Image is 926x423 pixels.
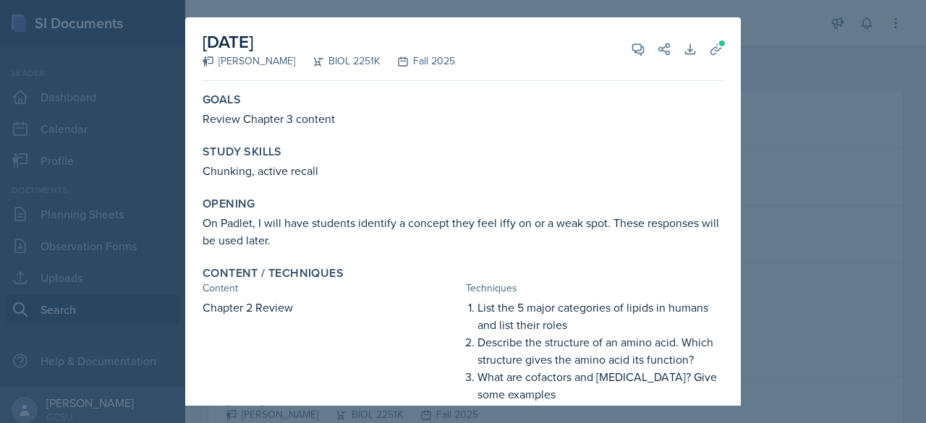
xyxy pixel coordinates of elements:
[203,29,455,55] h2: [DATE]
[203,162,723,179] p: Chunking, active recall
[203,214,723,249] p: On Padlet, I will have students identify a concept they feel iffy on or a weak spot. These respon...
[380,54,455,69] div: Fall 2025
[466,281,723,296] div: Techniques
[203,110,723,127] p: Review Chapter 3 content
[203,54,295,69] div: [PERSON_NAME]
[203,197,255,211] label: Opening
[203,281,460,296] div: Content
[203,93,241,107] label: Goals
[203,266,344,281] label: Content / Techniques
[203,299,460,316] p: Chapter 2 Review
[477,333,723,368] p: Describe the structure of an amino acid. Which structure gives the amino acid its function?
[477,299,723,333] p: List the 5 major categories of lipids in humans and list their roles
[477,368,723,403] p: What are cofactors and [MEDICAL_DATA]? Give some examples
[203,145,282,159] label: Study Skills
[295,54,380,69] div: BIOL 2251K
